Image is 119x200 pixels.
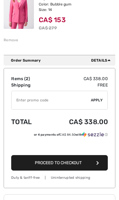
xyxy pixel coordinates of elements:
td: Shipping [11,82,45,88]
span: CA$ 153 [39,16,66,24]
input: Promo code [12,91,91,109]
div: Duty & tariff-free | Uninterrupted shipping [11,175,108,181]
img: Sezzle [82,132,104,137]
td: CA$ 338.00 [45,76,108,82]
span: Details [91,58,113,63]
span: Proceed to Checkout [35,160,82,165]
div: Remove [4,37,18,43]
span: Apply [91,97,103,103]
td: CA$ 338.00 [45,112,108,132]
iframe: PayPal-paypal [11,140,108,153]
td: Items ( ) [11,76,45,82]
span: 2 [26,76,28,81]
span: CA$ 84.50 [60,133,75,137]
div: Color: Bubble gum Size: 14 [39,2,115,12]
div: or 4 payments ofCA$ 84.50withSezzle Click to learn more about Sezzle [11,132,108,140]
s: CA$ 279 [39,25,57,31]
button: Proceed to Checkout [11,155,108,171]
div: or 4 payments of with [34,132,108,137]
td: Free [45,82,108,88]
td: Total [11,112,45,132]
div: Order Summary [11,58,113,63]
